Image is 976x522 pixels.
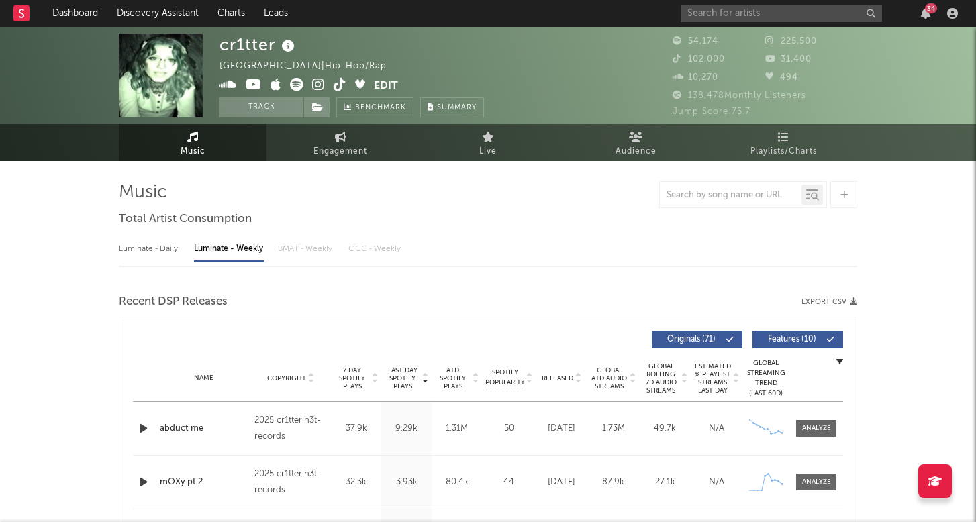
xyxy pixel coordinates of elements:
[542,374,573,382] span: Released
[119,124,266,161] a: Music
[479,144,497,160] span: Live
[119,238,181,260] div: Luminate - Daily
[694,362,731,395] span: Estimated % Playlist Streams Last Day
[616,144,656,160] span: Audience
[642,362,679,395] span: Global Rolling 7D Audio Streams
[435,476,479,489] div: 80.4k
[673,73,718,82] span: 10,270
[194,238,264,260] div: Luminate - Weekly
[485,476,532,489] div: 44
[591,366,628,390] span: Global ATD Audio Streams
[219,97,303,117] button: Track
[435,422,479,435] div: 1.31M
[334,422,378,435] div: 37.9k
[254,466,328,499] div: 2025 cr1tter.n3t-records
[160,373,248,383] div: Name
[673,107,750,116] span: Jump Score: 75.7
[673,37,718,46] span: 54,174
[485,368,525,388] span: Spotify Popularity
[313,144,367,160] span: Engagement
[219,58,402,74] div: [GEOGRAPHIC_DATA] | Hip-Hop/Rap
[266,124,414,161] a: Engagement
[642,476,687,489] div: 27.1k
[661,335,722,344] span: Originals ( 71 )
[673,55,725,64] span: 102,000
[119,294,228,310] span: Recent DSP Releases
[761,335,823,344] span: Features ( 10 )
[694,422,739,435] div: N/A
[385,476,428,489] div: 3.93k
[925,3,937,13] div: 34
[181,144,205,160] span: Music
[355,100,406,116] span: Benchmark
[414,124,562,161] a: Live
[765,73,798,82] span: 494
[437,104,477,111] span: Summary
[119,211,252,227] span: Total Artist Consumption
[334,476,378,489] div: 32.3k
[160,476,248,489] a: mOXy pt 2
[591,476,636,489] div: 87.9k
[591,422,636,435] div: 1.73M
[485,422,532,435] div: 50
[254,413,328,445] div: 2025 cr1tter.n3t-records
[660,190,801,201] input: Search by song name or URL
[385,366,420,390] span: Last Day Spotify Plays
[374,78,398,95] button: Edit
[562,124,710,161] a: Audience
[921,8,930,19] button: 34
[801,298,857,306] button: Export CSV
[642,422,687,435] div: 49.7k
[267,374,306,382] span: Copyright
[673,91,806,100] span: 138,478 Monthly Listeners
[765,37,817,46] span: 225,500
[652,331,742,348] button: Originals(71)
[681,5,882,22] input: Search for artists
[219,34,298,56] div: cr1tter
[694,476,739,489] div: N/A
[752,331,843,348] button: Features(10)
[710,124,857,161] a: Playlists/Charts
[765,55,812,64] span: 31,400
[539,476,584,489] div: [DATE]
[336,97,413,117] a: Benchmark
[435,366,471,390] span: ATD Spotify Plays
[746,358,786,399] div: Global Streaming Trend (Last 60D)
[539,422,584,435] div: [DATE]
[160,422,248,435] a: abduct me
[334,366,370,390] span: 7 Day Spotify Plays
[385,422,428,435] div: 9.29k
[750,144,817,160] span: Playlists/Charts
[420,97,484,117] button: Summary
